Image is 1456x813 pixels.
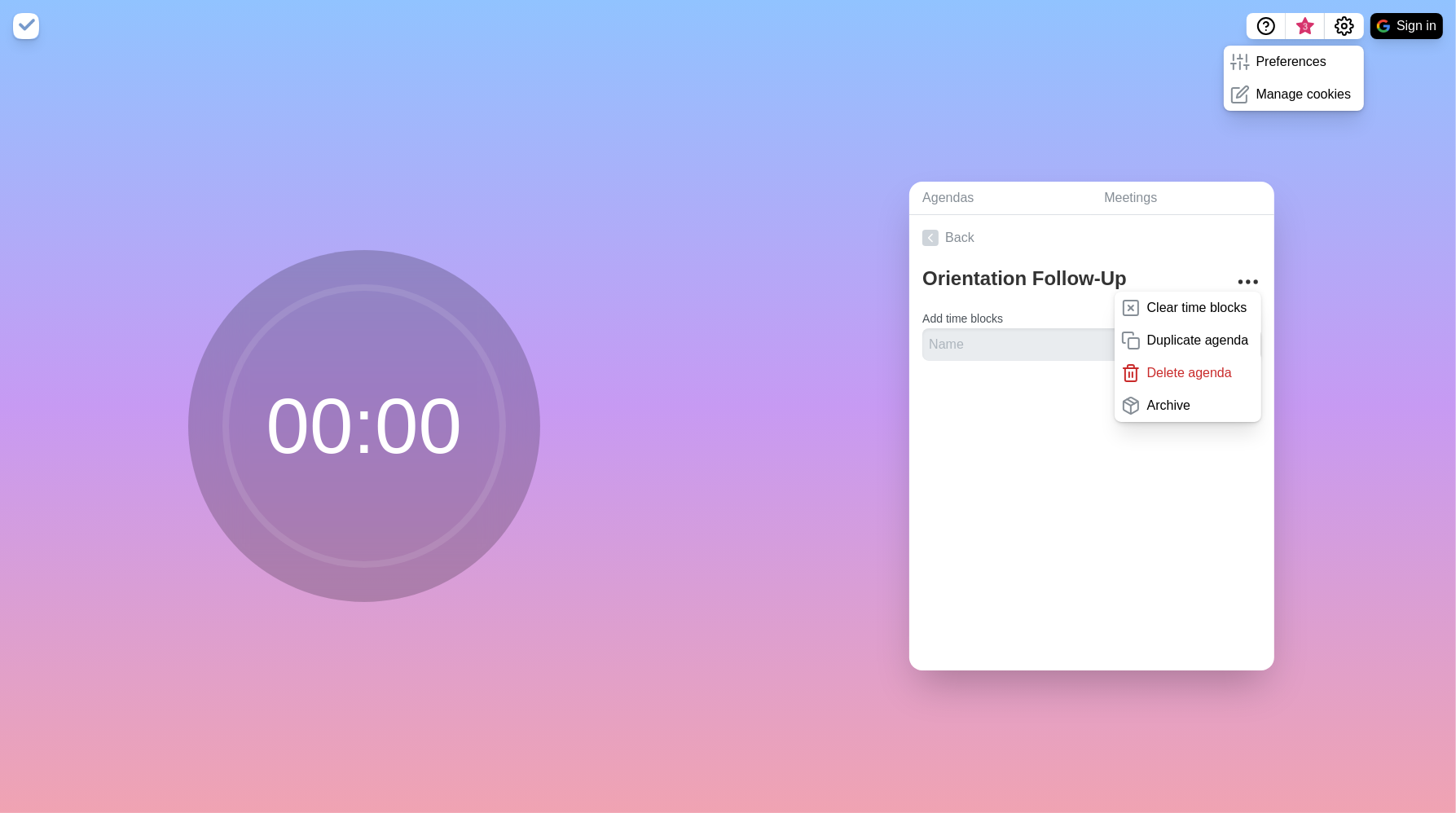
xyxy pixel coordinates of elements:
span: 3 [1299,20,1312,33]
button: Sign in [1370,13,1443,39]
input: Name [922,328,1170,361]
button: Settings [1325,13,1364,39]
a: Agendas [909,182,1091,215]
button: What’s new [1286,13,1325,39]
button: Help [1247,13,1286,39]
p: Archive [1147,396,1190,415]
a: Meetings [1091,182,1274,215]
img: google logo [1377,20,1390,33]
p: Clear time blocks [1147,298,1247,318]
p: Preferences [1256,52,1326,72]
p: Manage cookies [1256,85,1352,104]
a: Back [909,215,1274,261]
p: Delete agenda [1147,363,1232,383]
button: More [1232,266,1265,298]
img: timeblocks logo [13,13,39,39]
label: Add time blocks [922,312,1003,325]
p: Duplicate agenda [1147,331,1249,350]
